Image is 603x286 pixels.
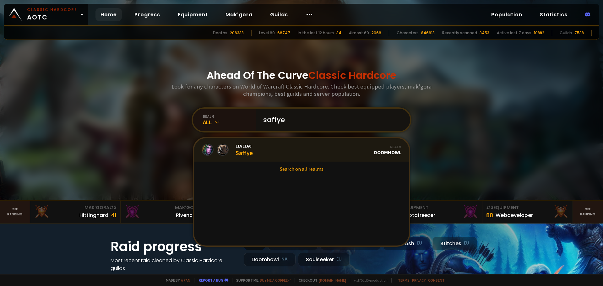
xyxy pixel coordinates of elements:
h4: Most recent raid cleaned by Classic Hardcore guilds [111,256,236,272]
h1: Raid progress [111,237,236,256]
a: Privacy [412,278,426,283]
div: Guilds [560,30,572,36]
div: Almost 60 [349,30,369,36]
a: #2Equipment88Notafreezer [392,201,482,223]
a: Population [486,8,527,21]
a: Statistics [535,8,573,21]
div: 88 [486,211,493,219]
div: Stitches [432,237,477,250]
div: realm [203,114,256,119]
span: Level 60 [236,143,253,149]
div: 10882 [534,30,544,36]
div: Saffye [236,143,253,157]
a: Home [95,8,122,21]
div: Mak'Gora [34,204,117,211]
div: Doomhowl [374,144,401,155]
div: Level 60 [259,30,275,36]
a: Report a bug [199,278,223,283]
div: Equipment [396,204,478,211]
span: Checkout [295,278,346,283]
div: 2066 [372,30,381,36]
div: 7538 [574,30,584,36]
span: Support me, [232,278,291,283]
div: 66747 [277,30,290,36]
a: Seeranking [573,201,603,223]
div: Doomhowl [244,253,296,266]
div: Equipment [486,204,569,211]
a: Guilds [265,8,293,21]
div: Notafreezer [405,211,435,219]
div: Soulseeker [298,253,350,266]
a: Classic HardcoreAOTC [4,4,88,25]
div: 206338 [230,30,244,36]
div: 3453 [480,30,489,36]
span: # 3 [109,204,117,211]
div: Mak'Gora [124,204,207,211]
div: Hittinghard [79,211,108,219]
small: Classic Hardcore [27,7,77,13]
h3: Look for any characters on World of Warcraft Classic Hardcore. Check best equipped players, mak'g... [169,83,434,97]
div: Webdeveloper [496,211,533,219]
a: See all progress [111,273,151,280]
a: #3Equipment88Webdeveloper [482,201,573,223]
a: Buy me a coffee [260,278,291,283]
small: EU [464,240,469,246]
a: Terms [398,278,410,283]
div: Recently scanned [442,30,477,36]
a: Equipment [173,8,213,21]
a: Mak'Gora#3Hittinghard41 [30,201,121,223]
span: # 3 [486,204,493,211]
span: v. d752d5 - production [350,278,388,283]
a: a fan [181,278,190,283]
a: Mak'Gora#2Rivench100 [121,201,211,223]
small: EU [336,256,342,262]
div: Characters [397,30,419,36]
div: 34 [336,30,341,36]
div: Active last 7 days [497,30,531,36]
span: AOTC [27,7,77,22]
h1: Ahead Of The Curve [207,68,396,83]
div: All [203,119,256,126]
div: Realm [374,144,401,149]
a: Mak'gora [220,8,258,21]
small: NA [281,256,288,262]
a: Progress [129,8,165,21]
a: Consent [428,278,445,283]
div: In the last 12 hours [298,30,334,36]
span: Classic Hardcore [308,68,396,82]
div: Nek'Rosh [383,237,430,250]
small: EU [417,240,422,246]
a: Level60SaffyeRealmDoomhowl [194,138,409,162]
div: 41 [111,211,117,219]
div: Rivench [176,211,196,219]
div: 846618 [421,30,435,36]
input: Search a character... [259,109,403,131]
span: Made by [162,278,190,283]
a: Search on all realms [194,162,409,176]
a: [DOMAIN_NAME] [319,278,346,283]
div: Deaths [213,30,227,36]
